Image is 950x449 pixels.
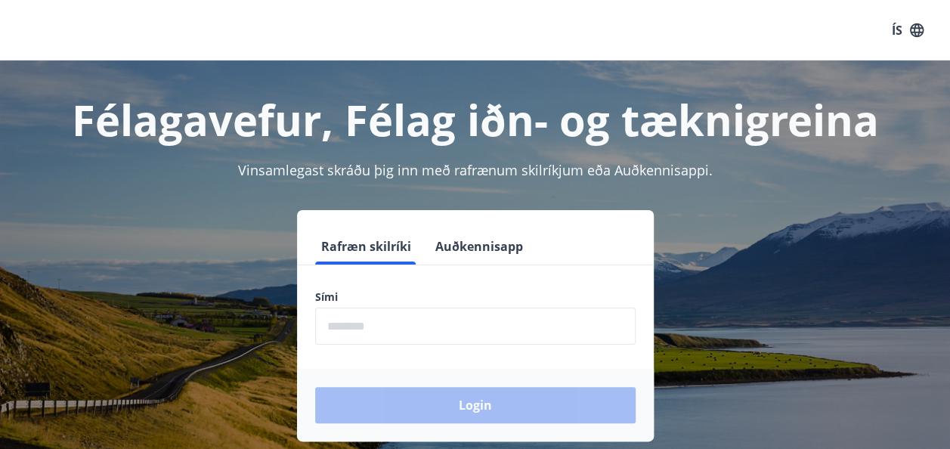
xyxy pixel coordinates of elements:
[883,17,932,44] button: ÍS
[315,290,636,305] label: Sími
[315,228,417,265] button: Rafræn skilríki
[18,91,932,148] h1: Félagavefur, Félag iðn- og tæknigreina
[238,161,713,179] span: Vinsamlegast skráðu þig inn með rafrænum skilríkjum eða Auðkennisappi.
[429,228,529,265] button: Auðkennisapp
